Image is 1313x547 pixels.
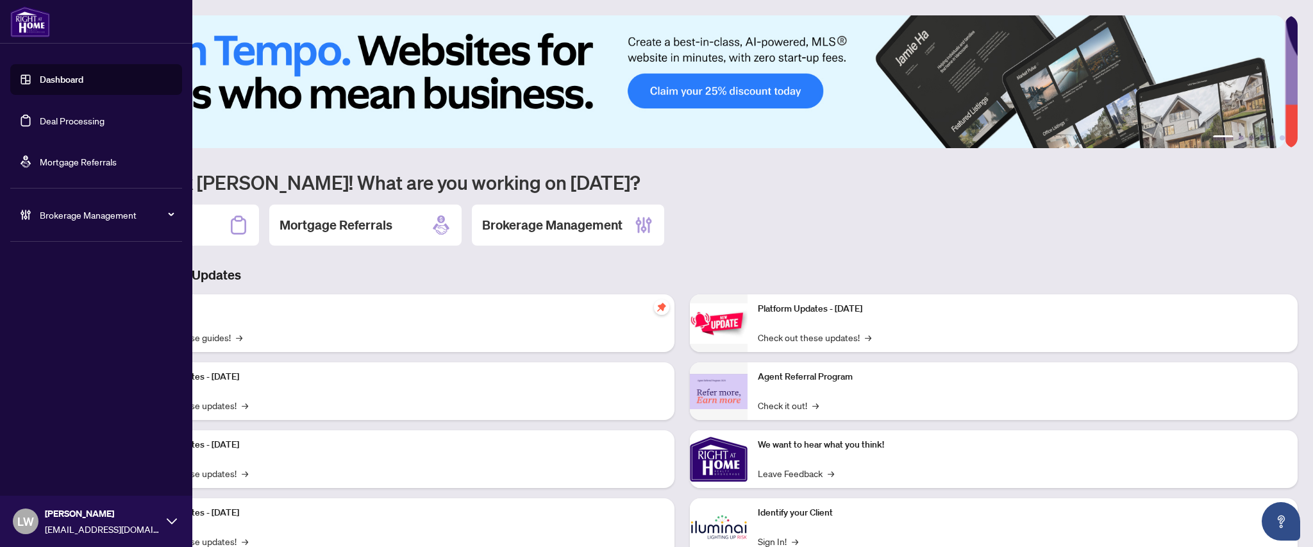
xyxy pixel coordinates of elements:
h2: Mortgage Referrals [280,216,392,234]
a: Check it out!→ [758,398,819,412]
img: logo [10,6,50,37]
p: Self-Help [135,302,664,316]
img: We want to hear what you think! [690,430,748,488]
span: → [812,398,819,412]
a: Deal Processing [40,115,105,126]
button: 5 [1269,135,1275,140]
span: → [242,466,248,480]
img: Platform Updates - June 23, 2025 [690,303,748,344]
p: Platform Updates - [DATE] [135,438,664,452]
p: Platform Updates - [DATE] [135,506,664,520]
a: Dashboard [40,74,83,85]
p: Platform Updates - [DATE] [135,370,664,384]
span: [PERSON_NAME] [45,507,160,521]
a: Leave Feedback→ [758,466,834,480]
img: Slide 0 [67,15,1285,148]
button: 4 [1259,135,1264,140]
button: 2 [1239,135,1244,140]
span: → [865,330,871,344]
span: → [242,398,248,412]
p: Agent Referral Program [758,370,1287,384]
button: 3 [1249,135,1254,140]
h3: Brokerage & Industry Updates [67,266,1298,284]
span: → [828,466,834,480]
h2: Brokerage Management [482,216,623,234]
p: Platform Updates - [DATE] [758,302,1287,316]
span: pushpin [654,299,669,315]
span: [EMAIL_ADDRESS][DOMAIN_NAME] [45,522,160,536]
button: Open asap [1262,502,1300,541]
span: LW [17,512,34,530]
a: Check out these updates!→ [758,330,871,344]
button: 1 [1213,135,1234,140]
h1: Welcome back [PERSON_NAME]! What are you working on [DATE]? [67,170,1298,194]
a: Mortgage Referrals [40,156,117,167]
img: Agent Referral Program [690,374,748,409]
p: Identify your Client [758,506,1287,520]
button: 6 [1280,135,1285,140]
span: Brokerage Management [40,208,173,222]
span: → [236,330,242,344]
p: We want to hear what you think! [758,438,1287,452]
